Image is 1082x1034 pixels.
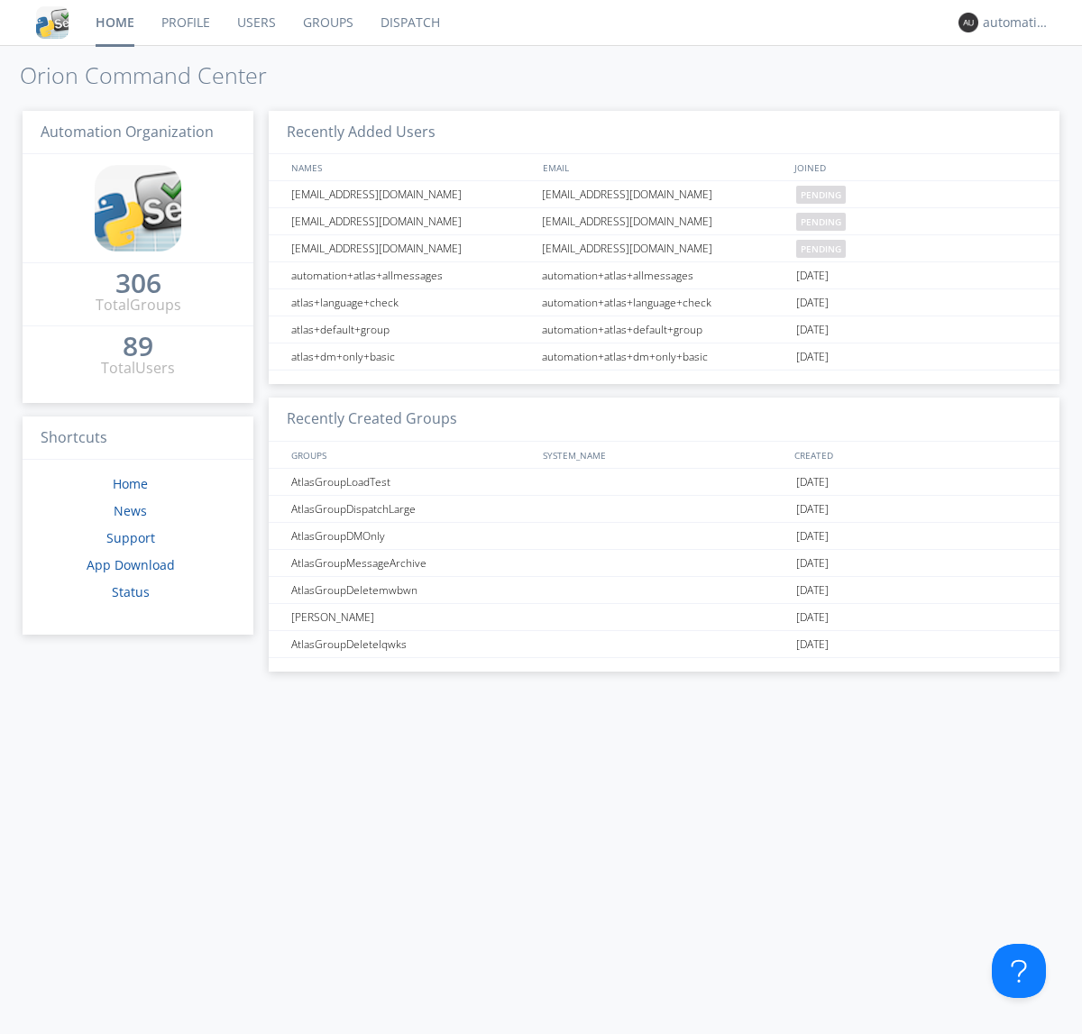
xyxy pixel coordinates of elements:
[287,208,536,234] div: [EMAIL_ADDRESS][DOMAIN_NAME]
[537,289,792,316] div: automation+atlas+language+check
[269,235,1059,262] a: [EMAIL_ADDRESS][DOMAIN_NAME][EMAIL_ADDRESS][DOMAIN_NAME]pending
[269,316,1059,343] a: atlas+default+groupautomation+atlas+default+group[DATE]
[287,235,536,261] div: [EMAIL_ADDRESS][DOMAIN_NAME]
[269,523,1059,550] a: AtlasGroupDMOnly[DATE]
[269,577,1059,604] a: AtlasGroupDeletemwbwn[DATE]
[796,469,829,496] span: [DATE]
[796,316,829,343] span: [DATE]
[958,13,978,32] img: 373638.png
[123,337,153,355] div: 89
[537,343,792,370] div: automation+atlas+dm+only+basic
[287,181,536,207] div: [EMAIL_ADDRESS][DOMAIN_NAME]
[287,154,534,180] div: NAMES
[269,469,1059,496] a: AtlasGroupLoadTest[DATE]
[796,523,829,550] span: [DATE]
[106,529,155,546] a: Support
[123,337,153,358] a: 89
[115,274,161,295] a: 306
[87,556,175,573] a: App Download
[113,475,148,492] a: Home
[269,208,1059,235] a: [EMAIL_ADDRESS][DOMAIN_NAME][EMAIL_ADDRESS][DOMAIN_NAME]pending
[269,262,1059,289] a: automation+atlas+allmessagesautomation+atlas+allmessages[DATE]
[287,289,536,316] div: atlas+language+check
[538,154,790,180] div: EMAIL
[796,240,846,258] span: pending
[983,14,1050,32] div: automation+atlas0003
[796,289,829,316] span: [DATE]
[269,181,1059,208] a: [EMAIL_ADDRESS][DOMAIN_NAME][EMAIL_ADDRESS][DOMAIN_NAME]pending
[796,496,829,523] span: [DATE]
[269,496,1059,523] a: AtlasGroupDispatchLarge[DATE]
[992,944,1046,998] iframe: Toggle Customer Support
[269,631,1059,658] a: AtlasGroupDeletelqwks[DATE]
[796,262,829,289] span: [DATE]
[95,165,181,252] img: cddb5a64eb264b2086981ab96f4c1ba7
[796,604,829,631] span: [DATE]
[101,358,175,379] div: Total Users
[790,442,1042,468] div: CREATED
[269,111,1059,155] h3: Recently Added Users
[796,631,829,658] span: [DATE]
[269,550,1059,577] a: AtlasGroupMessageArchive[DATE]
[538,442,790,468] div: SYSTEM_NAME
[115,274,161,292] div: 306
[796,577,829,604] span: [DATE]
[269,343,1059,371] a: atlas+dm+only+basicautomation+atlas+dm+only+basic[DATE]
[287,631,536,657] div: AtlasGroupDeletelqwks
[287,316,536,343] div: atlas+default+group
[269,289,1059,316] a: atlas+language+checkautomation+atlas+language+check[DATE]
[36,6,69,39] img: cddb5a64eb264b2086981ab96f4c1ba7
[537,235,792,261] div: [EMAIL_ADDRESS][DOMAIN_NAME]
[537,262,792,288] div: automation+atlas+allmessages
[41,122,214,142] span: Automation Organization
[537,208,792,234] div: [EMAIL_ADDRESS][DOMAIN_NAME]
[796,186,846,204] span: pending
[23,416,253,461] h3: Shortcuts
[96,295,181,316] div: Total Groups
[287,262,536,288] div: automation+atlas+allmessages
[287,343,536,370] div: atlas+dm+only+basic
[114,502,147,519] a: News
[269,604,1059,631] a: [PERSON_NAME][DATE]
[790,154,1042,180] div: JOINED
[287,496,536,522] div: AtlasGroupDispatchLarge
[796,550,829,577] span: [DATE]
[796,213,846,231] span: pending
[112,583,150,600] a: Status
[796,343,829,371] span: [DATE]
[287,577,536,603] div: AtlasGroupDeletemwbwn
[287,442,534,468] div: GROUPS
[287,550,536,576] div: AtlasGroupMessageArchive
[537,316,792,343] div: automation+atlas+default+group
[287,523,536,549] div: AtlasGroupDMOnly
[269,398,1059,442] h3: Recently Created Groups
[287,604,536,630] div: [PERSON_NAME]
[287,469,536,495] div: AtlasGroupLoadTest
[537,181,792,207] div: [EMAIL_ADDRESS][DOMAIN_NAME]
